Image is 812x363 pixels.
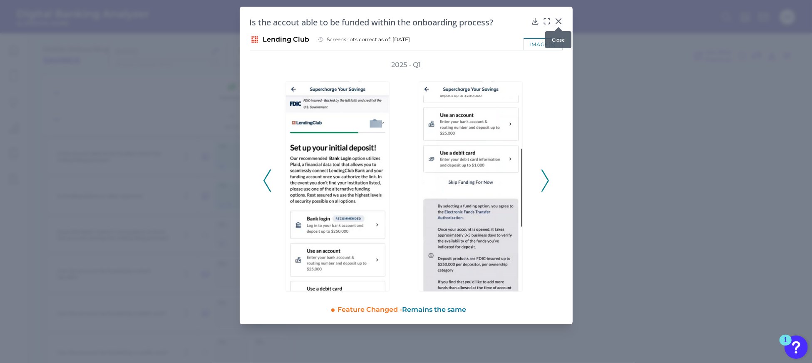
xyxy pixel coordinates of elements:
[250,35,260,45] img: Lending Club
[327,36,410,43] span: Screenshots correct as of: [DATE]
[784,340,787,351] div: 1
[286,81,390,292] img: 1058-23-Lending-club-savings-onboarding-Q1-2025.png
[250,17,528,28] h2: Is the accout able to be funded within the onboarding process?
[419,81,523,292] img: 1058-24-Lending-club-savings-onboarding-Q1-2025.png
[545,31,571,48] div: Close
[263,35,310,44] span: Lending Club
[391,60,421,70] h3: 2025 - Q1
[524,38,563,50] div: image(s)
[785,336,808,359] button: Open Resource Center, 1 new notification
[402,306,467,313] span: Remains the same
[338,302,563,314] div: Feature Changed -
